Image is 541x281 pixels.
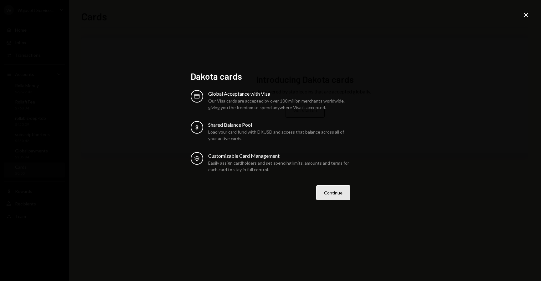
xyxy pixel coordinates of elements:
[191,70,350,82] h2: Dakota cards
[208,152,350,160] div: Customizable Card Management
[208,160,350,173] div: Easily assign cardholders and set spending limits, amounts and terms for each card to stay in ful...
[208,90,350,98] div: Global Acceptance with Visa
[208,98,350,111] div: Our Visa cards are accepted by over 100 million merchants worldwide, giving you the freedom to sp...
[208,121,350,129] div: Shared Balance Pool
[316,185,350,200] button: Continue
[208,129,350,142] div: Load your card fund with DKUSD and access that balance across all of your active cards.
